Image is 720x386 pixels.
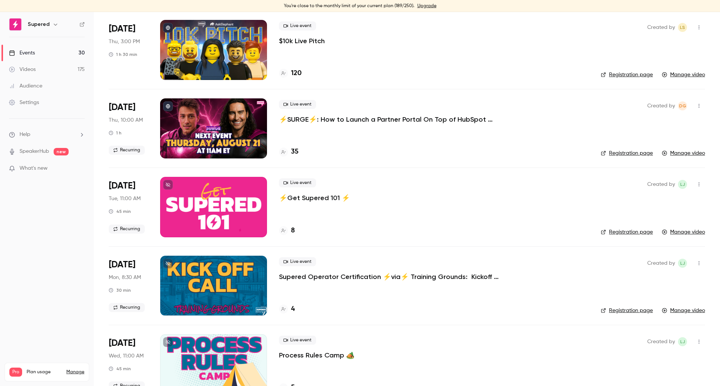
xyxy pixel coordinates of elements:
span: [DATE] [109,101,135,113]
h4: 35 [291,147,298,157]
iframe: Noticeable Trigger [76,165,85,172]
a: $10k Live Pitch [279,36,325,45]
div: Aug 19 Tue, 12:00 PM (America/New York) [109,177,148,237]
span: Live event [279,178,316,187]
h4: 120 [291,68,301,78]
span: LJ [680,180,685,189]
a: Registration page [601,149,653,157]
span: [DATE] [109,23,135,35]
div: 1 h [109,130,121,136]
span: Created by [647,259,675,268]
a: ⚡️Get Supered 101 ⚡️ [279,193,350,202]
span: Tue, 11:00 AM [109,195,141,202]
div: Audience [9,82,42,90]
span: Thu, 3:00 PM [109,38,140,45]
span: Recurring [109,303,145,312]
span: Live event [279,21,316,30]
h4: 4 [291,304,295,314]
li: help-dropdown-opener [9,131,85,139]
div: 45 min [109,208,131,214]
a: Process Rules Camp 🏕️ [279,351,354,360]
span: Recurring [109,225,145,234]
div: 45 min [109,366,131,372]
a: Manage video [662,307,705,314]
a: Upgrade [417,3,436,9]
span: LJ [680,259,685,268]
a: 35 [279,147,298,157]
a: ⚡️SURGE⚡️: How to Launch a Partner Portal On Top of HubSpot w/Introw [279,115,504,124]
a: Manage video [662,71,705,78]
span: D'Ana Guiloff [678,101,687,110]
a: 120 [279,68,301,78]
a: SpeakerHub [19,148,49,155]
span: Live event [279,336,316,345]
span: Mon, 8:30 AM [109,274,141,281]
span: Lindsey Smith [678,23,687,32]
a: 8 [279,226,295,236]
a: Manage video [662,228,705,236]
a: Registration page [601,307,653,314]
div: 1 h 30 min [109,51,137,57]
span: new [54,148,69,155]
h4: 8 [291,226,295,236]
span: Created by [647,337,675,346]
div: Settings [9,99,39,106]
span: Pro [9,368,22,377]
span: Created by [647,23,675,32]
span: [DATE] [109,180,135,192]
div: Aug 18 Mon, 9:30 AM (America/New York) [109,256,148,316]
span: Live event [279,257,316,266]
span: Created by [647,180,675,189]
span: Created by [647,101,675,110]
span: What's new [19,164,48,172]
span: Thu, 10:00 AM [109,116,143,124]
a: Registration page [601,71,653,78]
span: Lindsay John [678,180,687,189]
div: Aug 28 Thu, 2:00 PM (America/Denver) [109,20,148,80]
span: Lindsay John [678,337,687,346]
span: Recurring [109,146,145,155]
a: Manage video [662,149,705,157]
span: Live event [279,100,316,109]
span: [DATE] [109,337,135,349]
div: Videos [9,66,36,73]
a: Registration page [601,228,653,236]
a: Manage [66,369,84,375]
div: Aug 21 Thu, 11:00 AM (America/New York) [109,98,148,158]
a: 4 [279,304,295,314]
a: Supered Operator Certification ⚡️via⚡️ Training Grounds: Kickoff Call [279,272,504,281]
h6: Supered [28,21,49,28]
div: 30 min [109,287,131,293]
span: LS [680,23,685,32]
span: DG [679,101,686,110]
span: [DATE] [109,259,135,271]
span: Lindsay John [678,259,687,268]
img: Supered [9,18,21,30]
span: Wed, 11:00 AM [109,352,144,360]
span: LJ [680,337,685,346]
span: Plan usage [27,369,62,375]
span: Help [19,131,30,139]
div: Events [9,49,35,57]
